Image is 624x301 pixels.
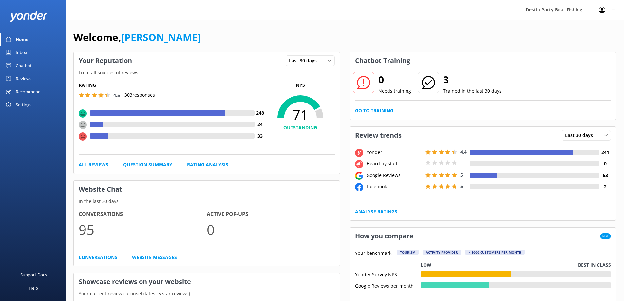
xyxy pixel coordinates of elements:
h4: 63 [599,172,611,179]
div: Yonder Survey NPS [355,271,421,277]
div: Google Reviews [365,172,424,179]
a: Website Messages [132,254,177,261]
h3: Chatbot Training [350,52,415,69]
h3: Website Chat [74,181,340,198]
p: 95 [79,218,207,240]
p: Trained in the last 30 days [443,87,501,95]
p: | 303 responses [122,91,155,99]
div: Activity Provider [423,250,461,255]
span: 71 [266,106,335,123]
div: Tourism [397,250,419,255]
h4: 0 [599,160,611,167]
div: Settings [16,98,31,111]
span: 4.4 [460,149,467,155]
h4: 2 [599,183,611,190]
h4: Conversations [79,210,207,218]
div: Reviews [16,72,31,85]
h5: Rating [79,82,266,89]
div: > 1000 customers per month [465,250,525,255]
p: NPS [266,82,335,89]
a: Rating Analysis [187,161,228,168]
h2: 3 [443,72,501,87]
div: Support Docs [20,268,47,281]
span: 5 [460,172,463,178]
div: Home [16,33,28,46]
h4: OUTSTANDING [266,124,335,131]
div: Recommend [16,85,41,98]
h2: 0 [378,72,411,87]
p: From all sources of reviews [74,69,340,76]
a: Question Summary [123,161,172,168]
div: Heard by staff [365,160,424,167]
a: Analyse Ratings [355,208,397,215]
p: Needs training [378,87,411,95]
img: yonder-white-logo.png [10,11,47,22]
p: Best in class [578,261,611,269]
p: Your benchmark: [355,250,393,257]
div: Inbox [16,46,27,59]
a: Go to Training [355,107,393,114]
span: New [600,233,611,239]
div: Google Reviews per month [355,282,421,288]
p: 0 [207,218,335,240]
h4: Active Pop-ups [207,210,335,218]
p: Low [421,261,431,269]
div: Chatbot [16,59,32,72]
span: Last 30 days [565,132,597,139]
span: Last 30 days [289,57,321,64]
h3: Review trends [350,127,407,144]
span: 5 [460,183,463,189]
h3: Showcase reviews on your website [74,273,340,290]
p: In the last 30 days [74,198,340,205]
div: Yonder [365,149,424,156]
a: [PERSON_NAME] [121,30,201,44]
h4: 33 [255,132,266,140]
h3: How you compare [350,228,418,245]
h4: 24 [255,121,266,128]
h1: Welcome, [73,29,201,45]
div: Help [29,281,38,294]
h4: 248 [255,109,266,117]
h4: 241 [599,149,611,156]
p: Your current review carousel (latest 5 star reviews) [74,290,340,297]
span: 4.5 [113,92,120,98]
div: Facebook [365,183,424,190]
a: Conversations [79,254,117,261]
h3: Your Reputation [74,52,137,69]
a: All Reviews [79,161,108,168]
